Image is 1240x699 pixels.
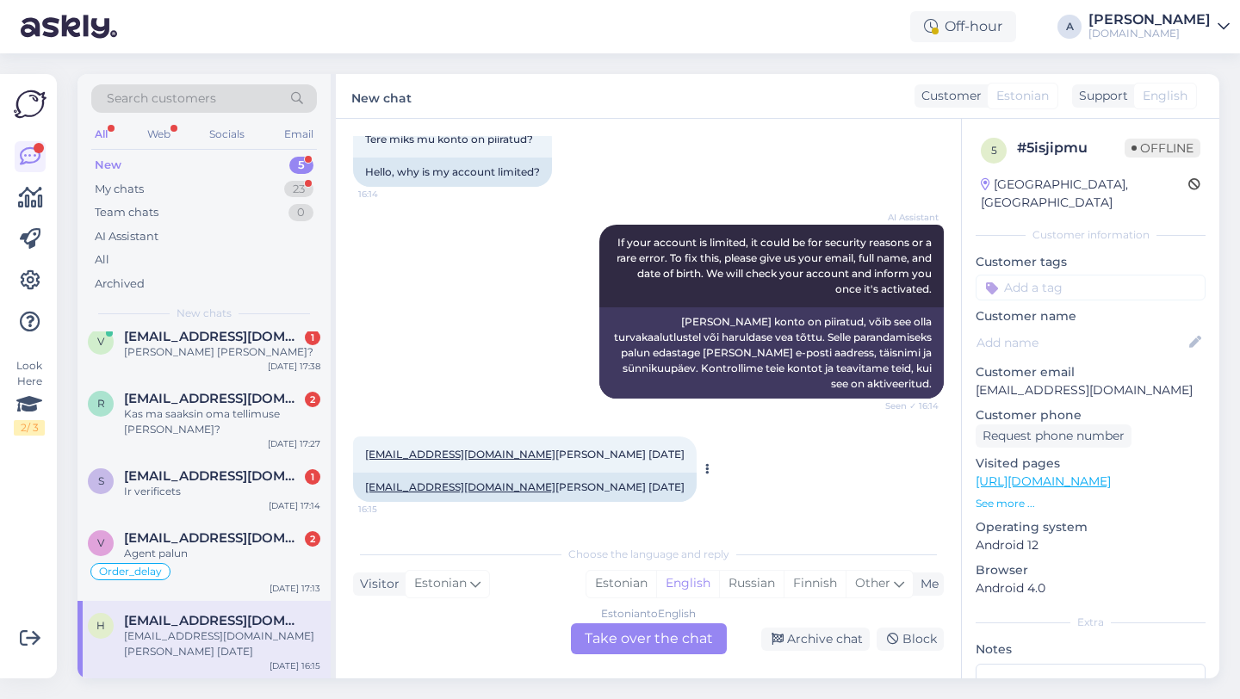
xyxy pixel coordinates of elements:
[268,437,320,450] div: [DATE] 17:27
[877,628,944,651] div: Block
[976,640,1206,659] p: Notes
[976,227,1206,243] div: Customer information
[617,236,934,295] span: If your account is limited, it could be for security reasons or a rare error. To fix this, please...
[97,335,104,348] span: v
[124,628,320,659] div: [EMAIL_ADDRESS][DOMAIN_NAME] [PERSON_NAME] [DATE]
[976,579,1206,597] p: Android 4.0
[124,613,303,628] span: heidikrutto99@gmail.com
[976,381,1206,399] p: [EMAIL_ADDRESS][DOMAIN_NAME]
[976,473,1111,489] a: [URL][DOMAIN_NAME]
[124,344,320,360] div: [PERSON_NAME] [PERSON_NAME]?
[124,329,303,344] span: vetal1590@gmail.com
[353,473,697,502] div: [PERSON_NAME] [DATE]
[269,499,320,512] div: [DATE] 17:14
[14,420,45,436] div: 2 / 3
[784,571,846,597] div: Finnish
[976,536,1206,554] p: Android 12
[976,424,1131,448] div: Request phone number
[107,90,216,108] span: Search customers
[270,659,320,672] div: [DATE] 16:15
[144,123,174,145] div: Web
[95,204,158,221] div: Team chats
[365,448,555,461] a: [EMAIL_ADDRESS][DOMAIN_NAME]
[976,406,1206,424] p: Customer phone
[1017,138,1125,158] div: # 5isjipmu
[95,157,121,174] div: New
[353,158,552,187] div: Hello, why is my account limited?
[268,360,320,373] div: [DATE] 17:38
[976,455,1206,473] p: Visited pages
[288,204,313,221] div: 0
[305,392,320,407] div: 2
[571,623,727,654] div: Take over the chat
[95,181,144,198] div: My chats
[996,87,1049,105] span: Estonian
[91,123,111,145] div: All
[914,575,939,593] div: Me
[914,87,982,105] div: Customer
[414,574,467,593] span: Estonian
[358,188,423,201] span: 16:14
[1143,87,1187,105] span: English
[365,448,685,461] span: [PERSON_NAME] [DATE]
[305,330,320,345] div: 1
[353,575,400,593] div: Visitor
[976,275,1206,300] input: Add a tag
[976,307,1206,325] p: Customer name
[874,399,939,412] span: Seen ✓ 16:14
[910,11,1016,42] div: Off-hour
[124,406,320,437] div: Kas ma saaksin oma tellimuse [PERSON_NAME]?
[124,530,303,546] span: voznjuk.sass@gmail.com
[98,474,104,487] span: s
[365,480,555,493] a: [EMAIL_ADDRESS][DOMAIN_NAME]
[1072,87,1128,105] div: Support
[289,157,313,174] div: 5
[284,181,313,198] div: 23
[976,561,1206,579] p: Browser
[96,619,105,632] span: h
[124,391,303,406] span: riskitactics@gmail.com
[1125,139,1200,158] span: Offline
[124,484,320,499] div: Ir verificets
[95,251,109,269] div: All
[305,469,320,485] div: 1
[365,133,533,145] span: Tere miks mu konto on piiratud?
[599,307,944,399] div: [PERSON_NAME] konto on piiratud, võib see olla turvakaalutlustel või haruldase vea tõttu. Selle p...
[976,253,1206,271] p: Customer tags
[95,275,145,293] div: Archived
[14,358,45,436] div: Look Here
[358,503,423,516] span: 16:15
[97,536,104,549] span: v
[719,571,784,597] div: Russian
[976,363,1206,381] p: Customer email
[976,518,1206,536] p: Operating system
[95,228,158,245] div: AI Assistant
[281,123,317,145] div: Email
[976,615,1206,630] div: Extra
[99,566,162,577] span: Order_delay
[270,582,320,595] div: [DATE] 17:13
[124,546,320,561] div: Agent palun
[14,88,46,121] img: Askly Logo
[206,123,248,145] div: Socials
[761,628,870,651] div: Archive chat
[601,606,696,622] div: Estonian to English
[97,397,105,410] span: r
[351,84,412,108] label: New chat
[124,468,303,484] span: stanislavcikainese49@gmail.com
[177,306,232,321] span: New chats
[353,547,944,562] div: Choose the language and reply
[1088,13,1230,40] a: [PERSON_NAME][DOMAIN_NAME]
[656,571,719,597] div: English
[981,176,1188,212] div: [GEOGRAPHIC_DATA], [GEOGRAPHIC_DATA]
[976,333,1186,352] input: Add name
[1057,15,1082,39] div: A
[1088,27,1211,40] div: [DOMAIN_NAME]
[991,144,997,157] span: 5
[855,575,890,591] span: Other
[874,211,939,224] span: AI Assistant
[305,531,320,547] div: 2
[1088,13,1211,27] div: [PERSON_NAME]
[586,571,656,597] div: Estonian
[976,496,1206,511] p: See more ...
